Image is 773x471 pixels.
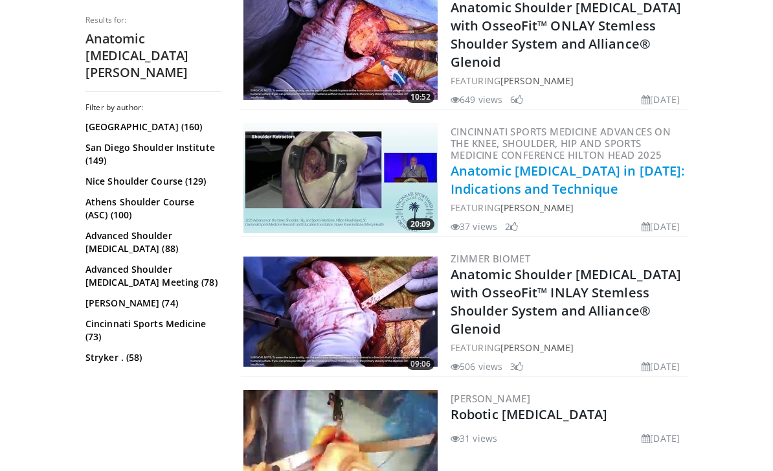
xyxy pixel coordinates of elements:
span: 20:09 [407,218,434,230]
li: [DATE] [642,93,680,106]
h3: Filter by author: [85,102,221,113]
span: 09:06 [407,358,434,370]
div: FEATURING [451,201,685,214]
a: [PERSON_NAME] [500,341,574,354]
a: [PERSON_NAME] [500,201,574,214]
a: Stryker . (58) [85,351,218,364]
li: 3 [510,360,523,373]
a: 09:06 [243,257,438,367]
p: Results for: [85,15,221,25]
a: Anatomic [MEDICAL_DATA] in [DATE]: Indications and Technique [451,162,684,198]
a: Cincinnati Sports Medicine (73) [85,317,218,343]
div: FEATURING [451,341,685,354]
li: [DATE] [642,431,680,445]
img: c378f7be-860e-4c10-8c6a-76808544c5ac.300x170_q85_crop-smart_upscale.jpg [243,123,438,233]
li: [DATE] [642,360,680,373]
a: [GEOGRAPHIC_DATA] (160) [85,121,218,133]
a: Zimmer Biomet [451,252,530,265]
a: Nice Shoulder Course (129) [85,175,218,188]
li: 506 views [451,360,502,373]
li: 649 views [451,93,502,106]
a: Robotic [MEDICAL_DATA] [451,406,607,423]
a: Athens Shoulder Course (ASC) (100) [85,196,218,222]
h2: Anatomic [MEDICAL_DATA] [PERSON_NAME] [85,30,221,81]
span: 10:52 [407,91,434,103]
li: 6 [510,93,523,106]
a: [PERSON_NAME] [451,392,530,405]
img: 59d0d6d9-feca-4357-b9cd-4bad2cd35cb6.300x170_q85_crop-smart_upscale.jpg [243,257,438,367]
a: Cincinnati Sports Medicine Advances on the Knee, Shoulder, Hip and Sports Medicine Conference Hil... [451,125,671,161]
a: Advanced Shoulder [MEDICAL_DATA] (88) [85,229,218,255]
li: 2 [505,220,518,233]
a: 20:09 [243,123,438,233]
a: Advanced Shoulder [MEDICAL_DATA] Meeting (78) [85,263,218,289]
a: [PERSON_NAME] (74) [85,297,218,310]
a: San Diego Shoulder Institute (149) [85,141,218,167]
a: Anatomic Shoulder [MEDICAL_DATA] with OsseoFit™ INLAY Stemless Shoulder System and Alliance® Glenoid [451,266,681,338]
li: 31 views [451,431,497,445]
li: 37 views [451,220,497,233]
a: [PERSON_NAME] [500,75,574,87]
div: FEATURING [451,74,685,87]
li: [DATE] [642,220,680,233]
